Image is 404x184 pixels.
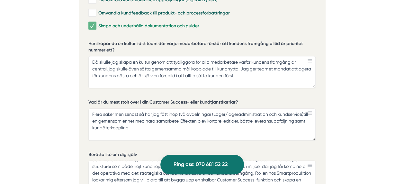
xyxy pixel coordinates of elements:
[174,160,228,169] span: Ring oss: 070 681 52 22
[88,99,316,107] label: Vad är du mest stolt över i din Customer Success- eller kundtjänstkarriär?
[88,41,316,55] label: Hur skapar du en kultur i ditt team där varje medarbetare förstår att kundens framgång alltid är ...
[88,152,316,160] label: Berätta lite om dig själv
[88,23,96,29] input: Skapa och underhålla dokumentation och guider
[88,10,96,16] input: Omvandla kundfeedback till produkt- och processförbättringar
[160,155,244,174] a: Ring oss: 070 681 52 22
